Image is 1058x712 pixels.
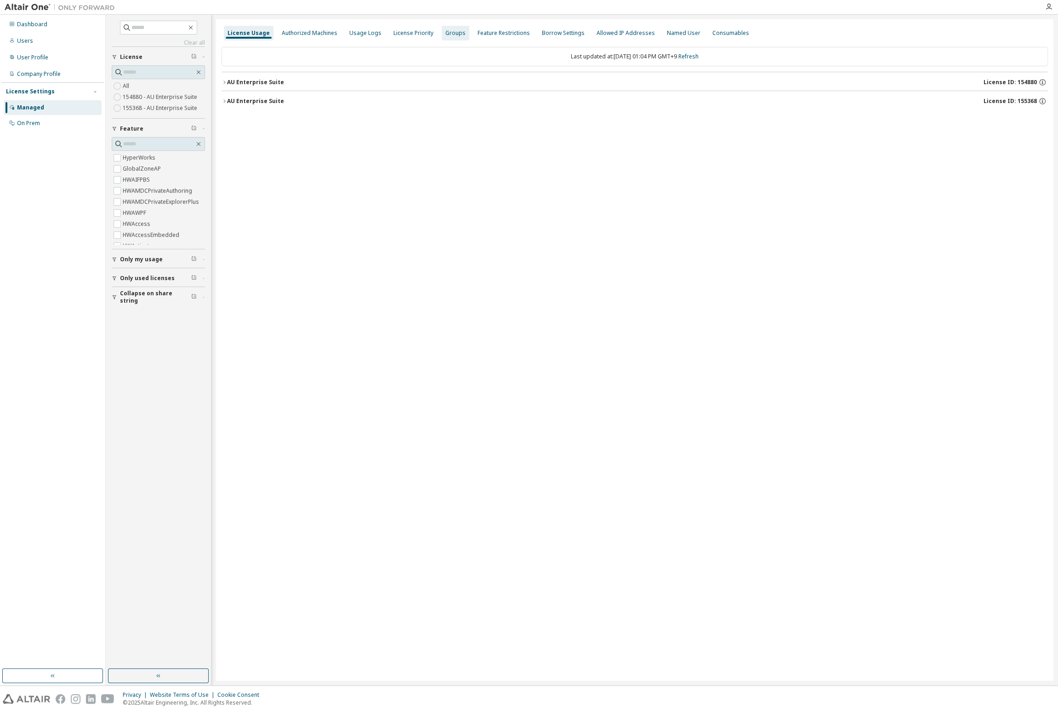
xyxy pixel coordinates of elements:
[191,275,197,282] span: Clear filter
[123,163,163,174] label: GlobalZoneAP
[478,29,530,37] div: Feature Restrictions
[123,241,154,252] label: HWActivate
[86,694,96,704] img: linkedin.svg
[17,54,48,61] div: User Profile
[112,47,205,67] button: License
[123,174,152,185] label: HWAIFPBS
[123,185,194,196] label: HWAMDCPrivateAuthoring
[228,29,270,37] div: License Usage
[56,694,65,704] img: facebook.svg
[112,119,205,139] button: Feature
[123,80,131,92] label: All
[123,196,201,207] label: HWAMDCPrivateExplorerPlus
[123,152,157,163] label: HyperWorks
[191,293,197,301] span: Clear filter
[712,29,749,37] div: Consumables
[112,249,205,270] button: Only my usage
[17,120,40,127] div: On Prem
[393,29,433,37] div: License Priority
[123,103,199,114] label: 155368 - AU Enterprise Suite
[222,72,1048,92] button: AU Enterprise SuiteLicense ID: 154880
[984,79,1037,86] span: License ID: 154880
[984,98,1037,105] span: License ID: 155368
[222,47,1048,66] div: Last updated at: [DATE] 01:04 PM GMT+9
[123,230,181,241] label: HWAccessEmbedded
[120,275,175,282] span: Only used licenses
[6,88,55,95] div: License Settings
[112,287,205,307] button: Collapse on share string
[349,29,381,37] div: Usage Logs
[120,125,143,132] span: Feature
[123,92,199,103] label: 154880 - AU Enterprise Suite
[120,256,163,263] span: Only my usage
[282,29,337,37] div: Authorized Machines
[123,218,152,230] label: HWAccess
[227,98,284,105] div: AU Enterprise Suite
[191,125,197,132] span: Clear filter
[150,691,217,699] div: Website Terms of Use
[678,52,699,60] a: Refresh
[120,53,142,61] span: License
[191,53,197,61] span: Clear filter
[112,39,205,46] a: Clear all
[3,694,50,704] img: altair_logo.svg
[227,79,284,86] div: AU Enterprise Suite
[17,104,44,111] div: Managed
[222,91,1048,111] button: AU Enterprise SuiteLicense ID: 155368
[191,256,197,263] span: Clear filter
[123,699,265,706] p: © 2025 Altair Engineering, Inc. All Rights Reserved.
[101,694,114,704] img: youtube.svg
[123,207,148,218] label: HWAWPF
[17,21,47,28] div: Dashboard
[120,290,191,304] span: Collapse on share string
[445,29,466,37] div: Groups
[217,691,265,699] div: Cookie Consent
[123,691,150,699] div: Privacy
[17,37,33,45] div: Users
[542,29,585,37] div: Borrow Settings
[597,29,655,37] div: Allowed IP Addresses
[71,694,80,704] img: instagram.svg
[667,29,700,37] div: Named User
[17,70,61,78] div: Company Profile
[5,3,119,12] img: Altair One
[112,268,205,288] button: Only used licenses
